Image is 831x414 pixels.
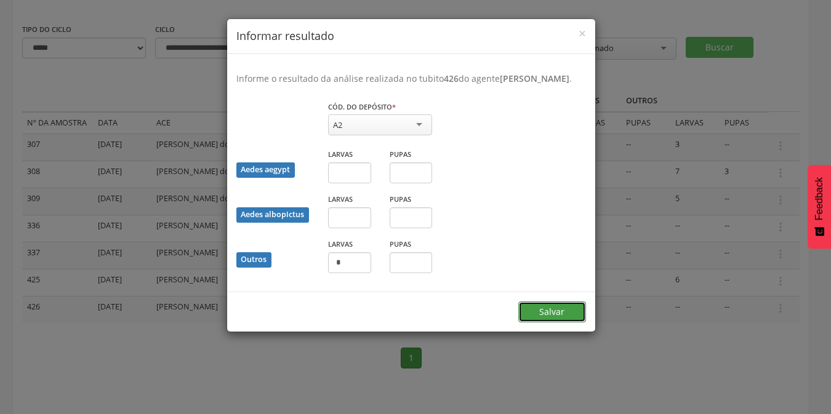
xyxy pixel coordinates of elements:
button: Feedback - Mostrar pesquisa [808,165,831,249]
label: Larvas [328,239,353,249]
label: Pupas [390,239,411,249]
div: A2 [333,119,342,130]
label: Pupas [390,149,411,159]
div: Aedes aegypt [236,162,295,178]
label: Larvas [328,149,353,159]
b: 426 [444,73,459,84]
p: Informe o resultado da análise realizada no tubito do agente . [236,73,586,85]
span: Feedback [814,177,825,220]
h4: Informar resultado [236,28,586,44]
label: Larvas [328,194,353,204]
label: Pupas [390,194,411,204]
span: × [579,25,586,42]
button: Salvar [518,301,586,322]
div: Aedes albopictus [236,207,309,223]
button: Close [579,27,586,40]
div: Outros [236,252,271,268]
b: [PERSON_NAME] [500,73,569,84]
label: Cód. do depósito [328,102,396,112]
